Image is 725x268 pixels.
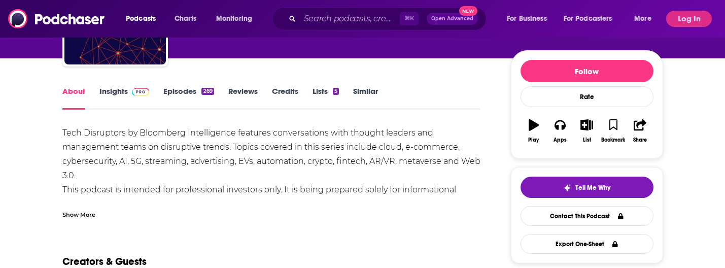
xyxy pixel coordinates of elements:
span: Podcasts [126,12,156,26]
a: Lists5 [313,86,339,110]
button: Open AdvancedNew [427,13,478,25]
a: Charts [168,11,202,27]
button: Follow [521,60,653,82]
h2: Creators & Guests [62,255,147,268]
div: 5 [333,88,339,95]
span: Monitoring [216,12,252,26]
span: For Podcasters [564,12,612,26]
a: Reviews [228,86,258,110]
button: Bookmark [600,113,627,149]
div: 269 [201,88,214,95]
span: For Business [507,12,547,26]
div: Search podcasts, credits, & more... [282,7,496,30]
img: Podchaser Pro [132,88,150,96]
a: Episodes269 [163,86,214,110]
button: Share [627,113,653,149]
a: About [62,86,85,110]
span: New [459,6,477,16]
input: Search podcasts, credits, & more... [300,11,400,27]
button: open menu [209,11,265,27]
div: Tech Disruptors by Bloomberg Intelligence features conversations with thought leaders and managem... [62,126,481,211]
span: Tell Me Why [575,184,610,192]
span: Open Advanced [431,16,473,21]
button: open menu [119,11,169,27]
span: Charts [175,12,196,26]
img: Podchaser - Follow, Share and Rate Podcasts [8,9,106,28]
a: Similar [353,86,378,110]
button: Export One-Sheet [521,234,653,254]
button: Apps [547,113,573,149]
button: Log In [666,11,712,27]
div: Play [528,137,539,143]
button: open menu [500,11,560,27]
button: Play [521,113,547,149]
a: InsightsPodchaser Pro [99,86,150,110]
button: List [573,113,600,149]
div: List [583,137,591,143]
button: open menu [627,11,664,27]
img: tell me why sparkle [563,184,571,192]
a: Credits [272,86,298,110]
span: ⌘ K [400,12,419,25]
div: Share [633,137,647,143]
button: open menu [557,11,627,27]
button: tell me why sparkleTell Me Why [521,177,653,198]
a: Contact This Podcast [521,206,653,226]
div: Rate [521,86,653,107]
span: More [634,12,651,26]
div: Bookmark [601,137,625,143]
div: Apps [554,137,567,143]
